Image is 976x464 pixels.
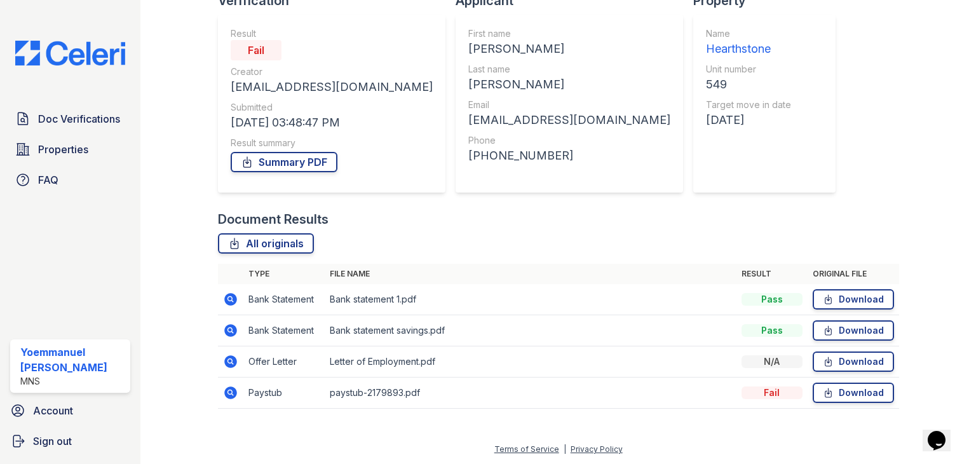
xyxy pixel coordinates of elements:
[231,114,433,132] div: [DATE] 03:48:47 PM
[736,264,808,284] th: Result
[10,167,130,193] a: FAQ
[571,444,623,454] a: Privacy Policy
[813,383,894,403] a: Download
[20,375,125,388] div: MNS
[5,41,135,65] img: CE_Logo_Blue-a8612792a0a2168367f1c8372b55b34899dd931a85d93a1a3d3e32e68fde9ad4.png
[742,293,803,306] div: Pass
[218,233,314,254] a: All originals
[38,142,88,157] span: Properties
[5,428,135,454] a: Sign out
[10,137,130,162] a: Properties
[33,403,73,418] span: Account
[231,137,433,149] div: Result summary
[468,76,670,93] div: [PERSON_NAME]
[231,65,433,78] div: Creator
[706,63,791,76] div: Unit number
[325,264,736,284] th: File name
[325,378,736,409] td: paystub-2179893.pdf
[10,106,130,132] a: Doc Verifications
[231,101,433,114] div: Submitted
[38,111,120,126] span: Doc Verifications
[468,27,670,40] div: First name
[231,152,337,172] a: Summary PDF
[813,351,894,372] a: Download
[243,346,325,378] td: Offer Letter
[468,111,670,129] div: [EMAIL_ADDRESS][DOMAIN_NAME]
[33,433,72,449] span: Sign out
[468,99,670,111] div: Email
[742,355,803,368] div: N/A
[231,78,433,96] div: [EMAIL_ADDRESS][DOMAIN_NAME]
[742,324,803,337] div: Pass
[243,315,325,346] td: Bank Statement
[706,76,791,93] div: 549
[742,386,803,399] div: Fail
[468,147,670,165] div: [PHONE_NUMBER]
[325,284,736,315] td: Bank statement 1.pdf
[218,210,329,228] div: Document Results
[38,172,58,188] span: FAQ
[468,40,670,58] div: [PERSON_NAME]
[20,345,125,375] div: Yoemmanuel [PERSON_NAME]
[325,315,736,346] td: Bank statement savings.pdf
[706,27,791,58] a: Name Hearthstone
[494,444,559,454] a: Terms of Service
[243,378,325,409] td: Paystub
[243,284,325,315] td: Bank Statement
[231,40,281,60] div: Fail
[564,444,566,454] div: |
[923,413,963,451] iframe: chat widget
[468,63,670,76] div: Last name
[808,264,899,284] th: Original file
[243,264,325,284] th: Type
[706,99,791,111] div: Target move in date
[813,289,894,310] a: Download
[813,320,894,341] a: Download
[231,27,433,40] div: Result
[706,111,791,129] div: [DATE]
[468,134,670,147] div: Phone
[5,398,135,423] a: Account
[325,346,736,378] td: Letter of Employment.pdf
[706,40,791,58] div: Hearthstone
[706,27,791,40] div: Name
